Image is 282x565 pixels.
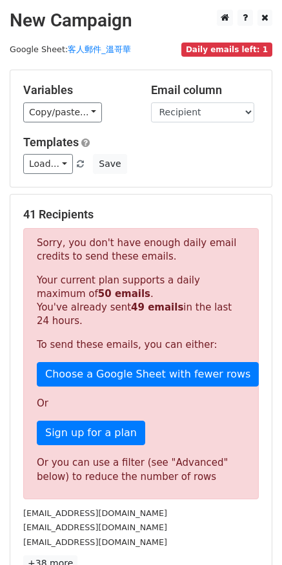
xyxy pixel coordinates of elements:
h5: 41 Recipients [23,207,259,222]
iframe: Chat Widget [217,503,282,565]
a: Templates [23,135,79,149]
p: Sorry, you don't have enough daily email credits to send these emails. [37,236,245,263]
div: Or you can use a filter (see "Advanced" below) to reduce the number of rows [37,455,245,484]
p: Your current plan supports a daily maximum of . You've already sent in the last 24 hours. [37,274,245,328]
small: [EMAIL_ADDRESS][DOMAIN_NAME] [23,508,167,518]
p: Or [37,397,245,410]
a: Copy/paste... [23,102,102,122]
strong: 49 emails [131,302,183,313]
small: [EMAIL_ADDRESS][DOMAIN_NAME] [23,522,167,532]
a: Load... [23,154,73,174]
a: Choose a Google Sheet with fewer rows [37,362,259,387]
p: To send these emails, you can either: [37,338,245,352]
a: Daily emails left: 1 [181,44,272,54]
small: [EMAIL_ADDRESS][DOMAIN_NAME] [23,537,167,547]
h5: Variables [23,83,132,97]
strong: 50 emails [98,288,150,300]
small: Google Sheet: [10,44,131,54]
button: Save [93,154,126,174]
a: 客人郵件_溫哥華 [68,44,130,54]
a: Sign up for a plan [37,421,145,445]
h2: New Campaign [10,10,272,32]
h5: Email column [151,83,259,97]
span: Daily emails left: 1 [181,43,272,57]
div: 聊天小工具 [217,503,282,565]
